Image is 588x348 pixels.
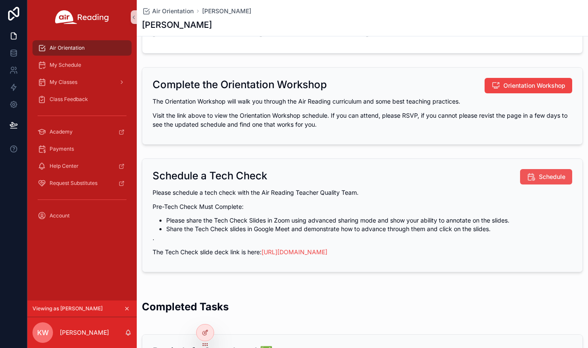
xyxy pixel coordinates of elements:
p: Please schedule a tech check with the Air Reading Teacher Quality Team. [153,188,572,197]
span: Schedule [539,173,565,181]
p: . [153,233,572,242]
p: The Orientation Workshop will walk you through the Air Reading curriculum and some best teaching ... [153,97,572,106]
span: Request Substitutes [50,180,97,187]
a: Air Orientation [32,40,132,56]
span: Account [50,212,70,219]
span: My Classes [50,79,77,86]
span: Help Center [50,163,79,170]
span: Air Orientation [152,7,194,15]
span: Payments [50,146,74,152]
h2: Schedule a Tech Check [153,169,267,183]
p: [PERSON_NAME] [60,328,109,337]
span: My Schedule [50,62,81,68]
span: Air Orientation [50,45,85,51]
p: Pre-Tech Check Must Complete: [153,202,572,211]
span: KW [37,327,49,338]
a: [URL][DOMAIN_NAME] [262,248,327,256]
button: Orientation Workshop [485,78,572,93]
a: Class Feedback [32,92,132,107]
a: Request Substitutes [32,175,132,191]
a: Air Orientation [142,7,194,15]
a: [PERSON_NAME] [202,7,251,15]
span: Orientation Workshop [503,81,565,90]
span: Viewing as [PERSON_NAME] [32,305,103,312]
p: Visit the link above to view the Orientation Workshop schedule. If you can attend, please RSVP, i... [153,111,572,129]
span: Class Feedback [50,96,88,103]
a: Account [32,208,132,223]
a: Academy [32,124,132,140]
h2: Completed Tasks [142,300,229,314]
h1: [PERSON_NAME] [142,19,212,31]
img: App logo [55,10,109,24]
div: scrollable content [27,34,137,235]
li: Please share the Tech Check Slides in Zoom using advanced sharing mode and show your ability to a... [166,216,572,225]
button: Schedule [520,169,572,184]
span: Academy [50,128,73,135]
a: My Schedule [32,57,132,73]
p: The Tech Check slide deck link is here: [153,247,572,256]
a: My Classes [32,74,132,90]
h2: Complete the Orientation Workshop [153,78,327,92]
a: Help Center [32,158,132,174]
a: Payments [32,141,132,157]
li: Share the Tech Check slides in Google Meet and demonstrate how to advance through them and click ... [166,225,572,233]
